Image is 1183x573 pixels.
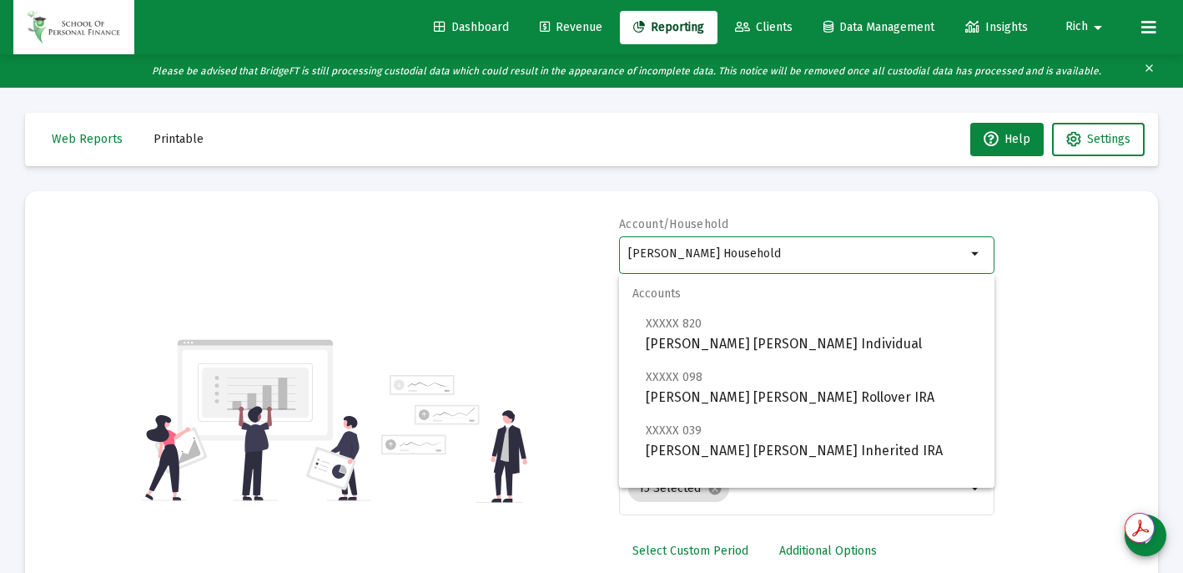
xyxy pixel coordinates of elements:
span: Households [619,474,994,515]
img: reporting [142,337,371,503]
span: [PERSON_NAME] [PERSON_NAME] Individual [646,313,981,354]
mat-icon: arrow_drop_down [1088,11,1108,44]
mat-icon: cancel [707,481,722,496]
span: Reporting [633,20,704,34]
span: Settings [1087,132,1130,146]
mat-chip-list: Selection [628,472,966,505]
span: Additional Options [779,544,877,558]
span: Rich [1065,20,1088,34]
button: Settings [1052,123,1145,156]
a: Clients [722,11,806,44]
span: Insights [965,20,1028,34]
span: [PERSON_NAME] [PERSON_NAME] Rollover IRA [646,367,981,408]
span: Accounts [619,274,994,314]
input: Search or select an account or household [628,247,966,261]
span: XXXXX 039 [646,423,702,438]
span: Printable [154,132,204,146]
button: Printable [140,123,217,156]
a: Revenue [526,11,616,44]
span: Web Reports [52,132,123,146]
span: Revenue [540,20,602,34]
img: reporting-alt [381,375,527,503]
label: Account/Household [619,217,729,231]
button: Rich [1045,10,1128,43]
span: Clients [735,20,793,34]
a: Dashboard [420,11,522,44]
span: Select Custom Period [632,544,748,558]
button: Web Reports [38,123,136,156]
img: Dashboard [26,11,122,44]
span: Help [984,132,1030,146]
i: Please be advised that BridgeFT is still processing custodial data which could result in the appe... [152,65,1101,77]
mat-icon: arrow_drop_down [966,479,986,499]
span: Data Management [823,20,934,34]
a: Reporting [620,11,717,44]
span: Dashboard [434,20,509,34]
a: Data Management [810,11,948,44]
span: [PERSON_NAME] [PERSON_NAME] Inherited IRA [646,420,981,461]
span: XXXXX 820 [646,317,702,331]
button: Help [970,123,1044,156]
mat-icon: arrow_drop_down [966,244,986,264]
a: Insights [952,11,1041,44]
mat-icon: clear [1143,58,1155,84]
mat-chip: 15 Selected [628,475,729,502]
span: XXXXX 098 [646,370,702,384]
